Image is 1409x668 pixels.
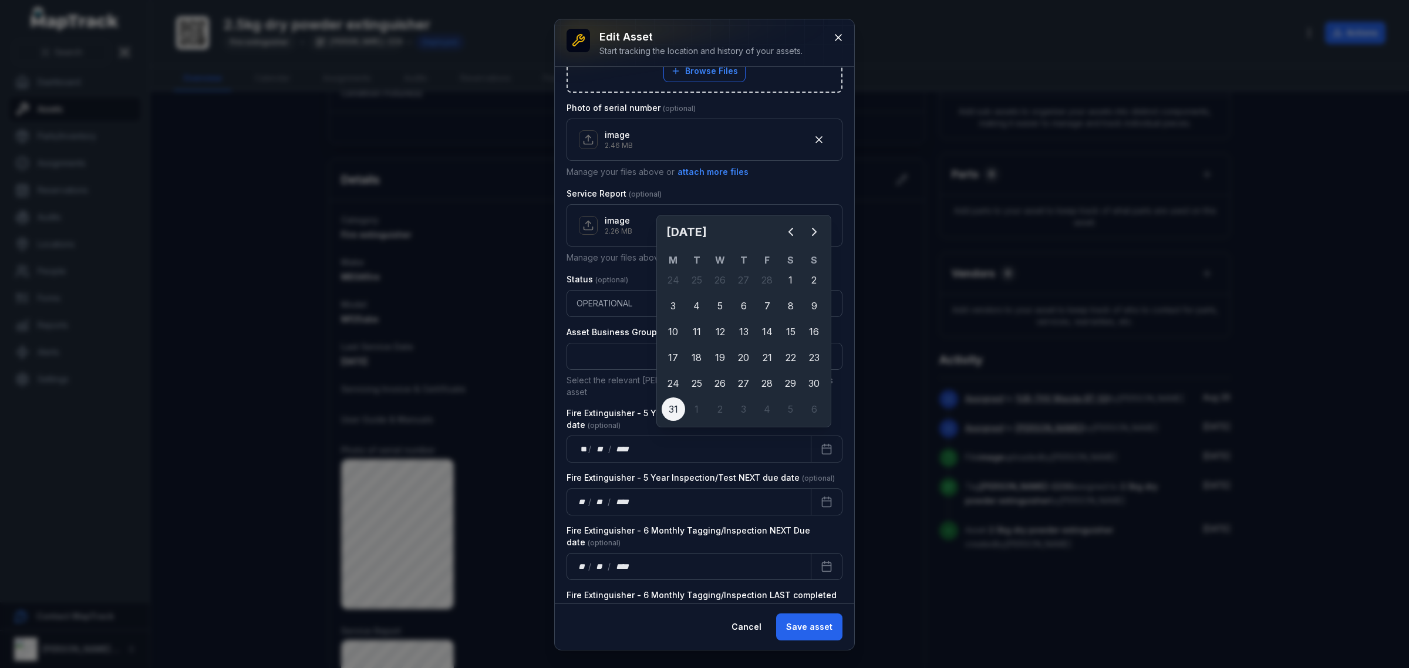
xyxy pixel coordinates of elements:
label: Asset Business Group [567,326,692,338]
div: Monday 31 March 2025 [662,397,685,421]
div: year, [612,496,633,508]
div: 26 [709,372,732,395]
th: T [685,253,709,267]
label: Service Report [567,188,662,200]
p: 2.26 MB [605,227,632,236]
div: 4 [756,397,779,421]
label: Status [567,274,628,285]
div: Monday 3 March 2025 [662,294,685,318]
div: Thursday 20 March 2025 [732,346,756,369]
div: 30 [803,372,826,395]
div: month, [592,496,608,508]
div: Thursday 3 April 2025 [732,397,756,421]
th: T [732,253,756,267]
div: 3 [732,397,756,421]
div: Saturday 15 March 2025 [779,320,803,343]
div: 24 [662,372,685,395]
div: 1 [779,268,803,292]
div: 25 [685,268,709,292]
div: Monday 24 March 2025 [662,372,685,395]
button: Calendar [811,553,842,580]
div: / [608,496,612,508]
div: Sunday 6 April 2025 [803,397,826,421]
div: month, [592,561,608,572]
div: 3 [662,294,685,318]
div: / [588,443,592,455]
p: Manage your files above or [567,166,842,178]
div: Saturday 22 March 2025 [779,346,803,369]
div: Tuesday 4 March 2025 [685,294,709,318]
div: Thursday 27 February 2025 [732,268,756,292]
div: Wednesday 26 February 2025 [709,268,732,292]
p: image [605,215,632,227]
div: Friday 28 March 2025 [756,372,779,395]
div: / [588,561,592,572]
div: day, [577,443,588,455]
label: Fire Extinguisher - 6 Monthly Tagging/Inspection LAST completed date [567,589,842,613]
div: 14 [756,320,779,343]
div: Friday 28 February 2025 [756,268,779,292]
p: Manage your files above or [567,251,842,264]
div: Tuesday 25 March 2025 [685,372,709,395]
div: 12 [709,320,732,343]
div: Wednesday 2 April 2025 [709,397,732,421]
h2: [DATE] [666,224,779,240]
div: 8 [779,294,803,318]
div: 9 [803,294,826,318]
div: Monday 24 February 2025 [662,268,685,292]
button: Previous [779,220,803,244]
div: 28 [756,372,779,395]
div: 5 [709,294,732,318]
p: image [605,129,633,141]
div: Friday 4 April 2025 [756,397,779,421]
div: 31 [662,397,685,421]
div: 4 [685,294,709,318]
div: Thursday 6 March 2025 [732,294,756,318]
th: F [756,253,779,267]
div: / [588,496,592,508]
label: Photo of serial number [567,102,696,114]
label: Fire Extinguisher - 5 Year Inspection/Test NEXT due date [567,472,835,484]
div: Sunday 16 March 2025 [803,320,826,343]
p: 2.46 MB [605,141,633,150]
div: Wednesday 12 March 2025 [709,320,732,343]
button: Next [803,220,826,244]
div: / [608,561,612,572]
div: 24 [662,268,685,292]
div: 10 [662,320,685,343]
div: 1 [685,397,709,421]
div: day, [577,561,588,572]
div: Wednesday 5 March 2025 [709,294,732,318]
div: 2 [709,397,732,421]
div: Tuesday 11 March 2025 [685,320,709,343]
div: Friday 21 March 2025 [756,346,779,369]
div: 25 [685,372,709,395]
div: 27 [732,268,756,292]
div: Sunday 9 March 2025 [803,294,826,318]
div: Friday 7 March 2025 [756,294,779,318]
div: 16 [803,320,826,343]
p: Select the relevant [PERSON_NAME] Air Business Department for this asset [567,375,842,398]
div: Sunday 23 March 2025 [803,346,826,369]
div: Saturday 8 March 2025 [779,294,803,318]
div: year, [612,443,634,455]
div: 15 [779,320,803,343]
div: 7 [756,294,779,318]
div: Wednesday 19 March 2025 [709,346,732,369]
div: 27 [732,372,756,395]
button: Browse Files [663,60,746,82]
div: 17 [662,346,685,369]
th: S [803,253,826,267]
div: Thursday 13 March 2025 [732,320,756,343]
div: 5 [779,397,803,421]
button: Calendar [811,488,842,515]
th: S [779,253,803,267]
div: March 2025 [662,220,826,422]
th: M [662,253,685,267]
div: Saturday 5 April 2025 [779,397,803,421]
div: 29 [779,372,803,395]
div: Calendar [662,220,826,422]
div: Sunday 30 March 2025 [803,372,826,395]
div: Tuesday 18 March 2025 [685,346,709,369]
button: Cancel [722,613,771,640]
